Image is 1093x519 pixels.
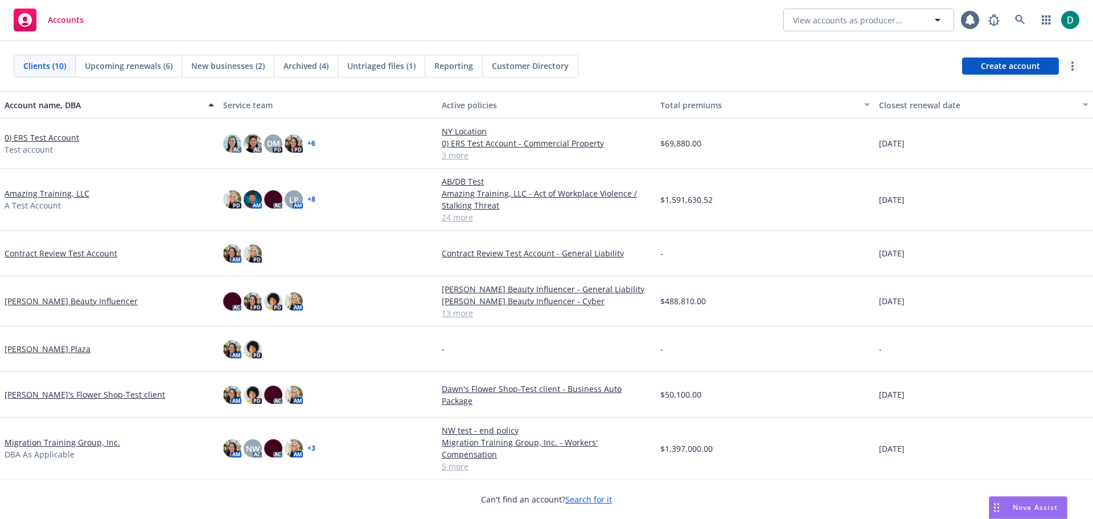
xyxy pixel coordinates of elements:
button: View accounts as producer... [783,9,954,31]
span: Clients (10) [23,60,66,72]
button: Total premiums [656,91,874,118]
a: Search [1009,9,1032,31]
a: 3 more [442,149,651,161]
span: View accounts as producer... [793,14,902,26]
img: photo [244,190,262,209]
span: $1,591,630.52 [660,194,713,206]
span: DBA As Applicable [5,448,75,460]
span: - [442,343,445,355]
span: Customer Directory [492,60,569,72]
a: [PERSON_NAME] Beauty Influencer - Cyber [442,295,651,307]
img: photo [244,386,262,404]
img: photo [244,340,262,358]
span: [DATE] [879,295,905,307]
img: photo [285,292,303,310]
span: Archived (4) [283,60,328,72]
a: Contract Review Test Account [5,247,117,259]
a: AB/DB Test [442,175,651,187]
a: Dawn's Flower Shop-Test client - Business Auto [442,383,651,395]
span: [DATE] [879,247,905,259]
span: Accounts [48,15,84,24]
span: Can't find an account? [481,493,612,505]
a: + 3 [307,445,315,452]
a: Create account [962,58,1059,75]
a: Migration Training Group, Inc. [5,436,120,448]
span: Untriaged files (1) [347,60,416,72]
a: NW test - end policy [442,424,651,436]
span: [DATE] [879,389,905,401]
div: Total premiums [660,99,857,111]
img: photo [223,386,241,404]
div: Account name, DBA [5,99,202,111]
img: photo [264,190,282,209]
img: photo [285,386,303,404]
span: $1,397,000.00 [660,443,713,455]
button: Closest renewal date [874,91,1093,118]
span: Upcoming renewals (6) [85,60,172,72]
div: Closest renewal date [879,99,1076,111]
span: NW [246,443,260,455]
img: photo [264,386,282,404]
button: Active policies [437,91,656,118]
a: + 8 [307,196,315,203]
span: $488,810.00 [660,295,706,307]
span: [DATE] [879,194,905,206]
img: photo [223,190,241,209]
span: DM [267,137,280,149]
a: 0) ERS Test Account - Commercial Property [442,137,651,149]
a: Migration Training Group, Inc. - Workers' Compensation [442,436,651,460]
span: [DATE] [879,137,905,149]
a: [PERSON_NAME] Beauty Influencer [5,295,138,307]
img: photo [223,439,241,457]
a: Switch app [1035,9,1058,31]
a: Amazing Training, LLC [5,187,89,199]
img: photo [244,292,262,310]
span: [DATE] [879,443,905,455]
a: [PERSON_NAME]'s Flower Shop-Test client [5,389,165,401]
a: Report a Bug [983,9,1005,31]
img: photo [285,439,303,457]
a: 0) ERS Test Account [5,132,79,144]
img: photo [285,134,303,153]
span: - [660,247,663,259]
a: 5 more [442,460,651,472]
span: A Test Account [5,199,61,211]
span: New businesses (2) [191,60,265,72]
a: NY Location [442,125,651,137]
div: Drag to move [989,497,1004,518]
a: more [1066,59,1079,73]
img: photo [223,134,241,153]
span: Reporting [434,60,473,72]
a: Package [442,395,651,407]
img: photo [223,292,241,310]
button: Service team [219,91,437,118]
span: $50,100.00 [660,389,701,401]
span: - [879,343,882,355]
span: Test account [5,144,53,156]
span: - [660,343,663,355]
a: 24 more [442,211,651,223]
a: Contract Review Test Account - General Liability [442,247,651,259]
a: Amazing Training, LLC - Act of Workplace Violence / Stalking Threat [442,187,651,211]
a: Accounts [9,4,88,36]
img: photo [223,340,241,358]
img: photo [264,292,282,310]
a: + 6 [307,140,315,147]
a: Search for it [565,494,612,505]
img: photo [264,439,282,457]
span: Create account [981,55,1040,77]
span: Nova Assist [1013,502,1058,512]
div: Active policies [442,99,651,111]
span: LP [289,194,299,206]
img: photo [244,244,262,263]
img: photo [244,134,262,153]
span: $69,880.00 [660,137,701,149]
a: [PERSON_NAME] Beauty Influencer - General Liability [442,283,651,295]
img: photo [223,244,241,263]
